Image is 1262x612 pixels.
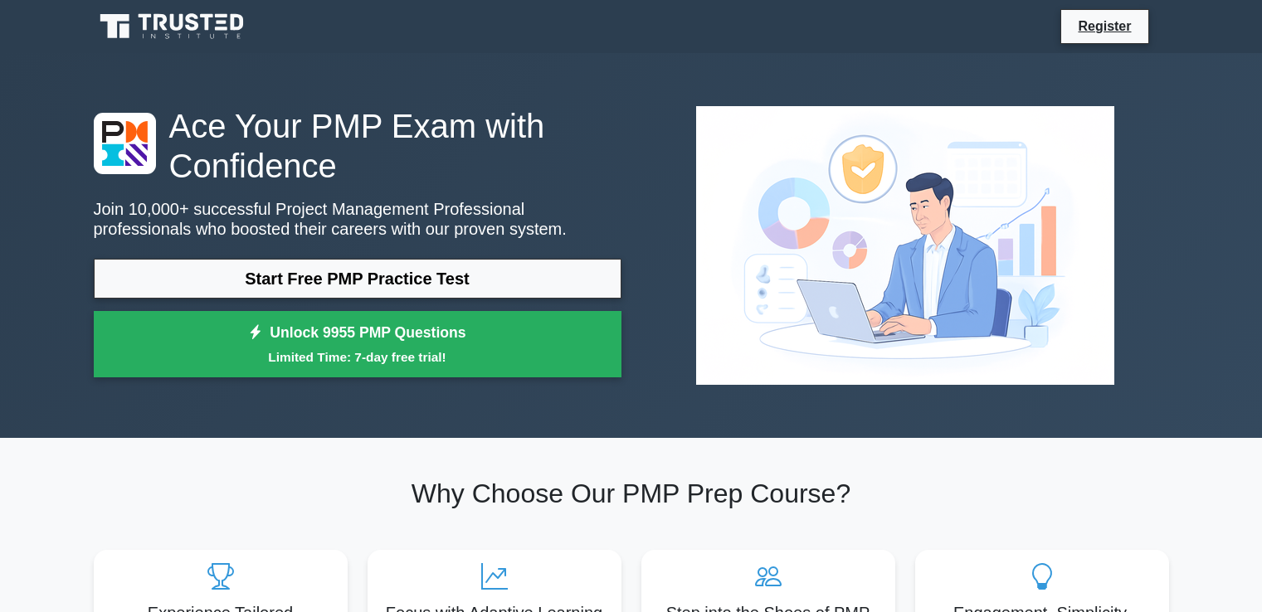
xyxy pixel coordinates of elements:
a: Register [1068,16,1141,36]
h2: Why Choose Our PMP Prep Course? [94,478,1169,509]
small: Limited Time: 7-day free trial! [115,347,601,367]
img: Project Management Professional Preview [683,93,1128,398]
p: Join 10,000+ successful Project Management Professional professionals who boosted their careers w... [94,199,621,239]
a: Start Free PMP Practice Test [94,259,621,299]
a: Unlock 9955 PMP QuestionsLimited Time: 7-day free trial! [94,311,621,377]
h1: Ace Your PMP Exam with Confidence [94,106,621,186]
